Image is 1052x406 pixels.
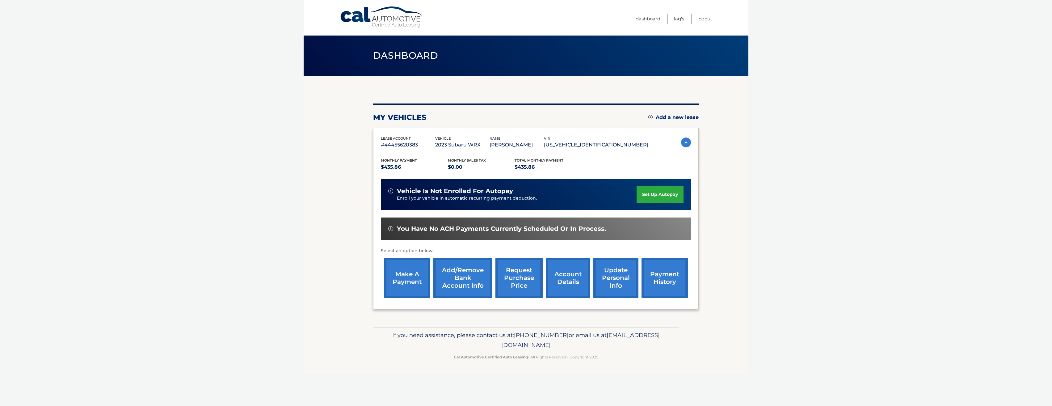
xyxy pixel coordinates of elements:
p: If you need assistance, please contact us at: or email us at [377,330,675,350]
a: Add a new lease [648,114,699,121]
span: [PHONE_NUMBER] [514,332,569,339]
a: Add/Remove bank account info [433,258,492,298]
span: You have no ACH payments currently scheduled or in process. [397,225,606,233]
span: Monthly Payment [381,158,417,163]
span: Total Monthly Payment [515,158,563,163]
a: Cal Automotive [340,6,423,28]
p: [US_VEHICLE_IDENTIFICATION_NUMBER] [544,141,648,149]
span: Monthly sales Tax [448,158,486,163]
span: [EMAIL_ADDRESS][DOMAIN_NAME] [501,332,660,349]
span: vehicle [435,136,451,141]
span: lease account [381,136,411,141]
a: set up autopay [637,186,684,203]
a: FAQ's [674,14,684,24]
img: accordion-active.svg [681,137,691,147]
span: name [490,136,500,141]
p: [PERSON_NAME] [490,141,544,149]
img: add.svg [648,115,653,119]
p: Enroll your vehicle in automatic recurring payment deduction. [397,195,637,202]
p: 2023 Subaru WRX [435,141,490,149]
a: Logout [697,14,712,24]
span: Dashboard [373,50,438,61]
img: alert-white.svg [388,226,393,231]
p: $435.86 [515,163,582,171]
img: alert-white.svg [388,188,393,193]
span: vin [544,136,550,141]
a: update personal info [593,258,638,298]
h2: my vehicles [373,113,427,122]
p: $0.00 [448,163,515,171]
span: vehicle is not enrolled for autopay [397,187,513,195]
p: $435.86 [381,163,448,171]
p: #44455620383 [381,141,435,149]
p: - All Rights Reserved - Copyright 2025 [377,354,675,360]
a: account details [546,258,590,298]
strong: Cal Automotive Certified Auto Leasing [454,355,528,359]
p: Select an option below: [381,247,691,255]
a: payment history [642,258,688,298]
a: make a payment [384,258,430,298]
a: Dashboard [636,14,660,24]
a: request purchase price [495,258,543,298]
